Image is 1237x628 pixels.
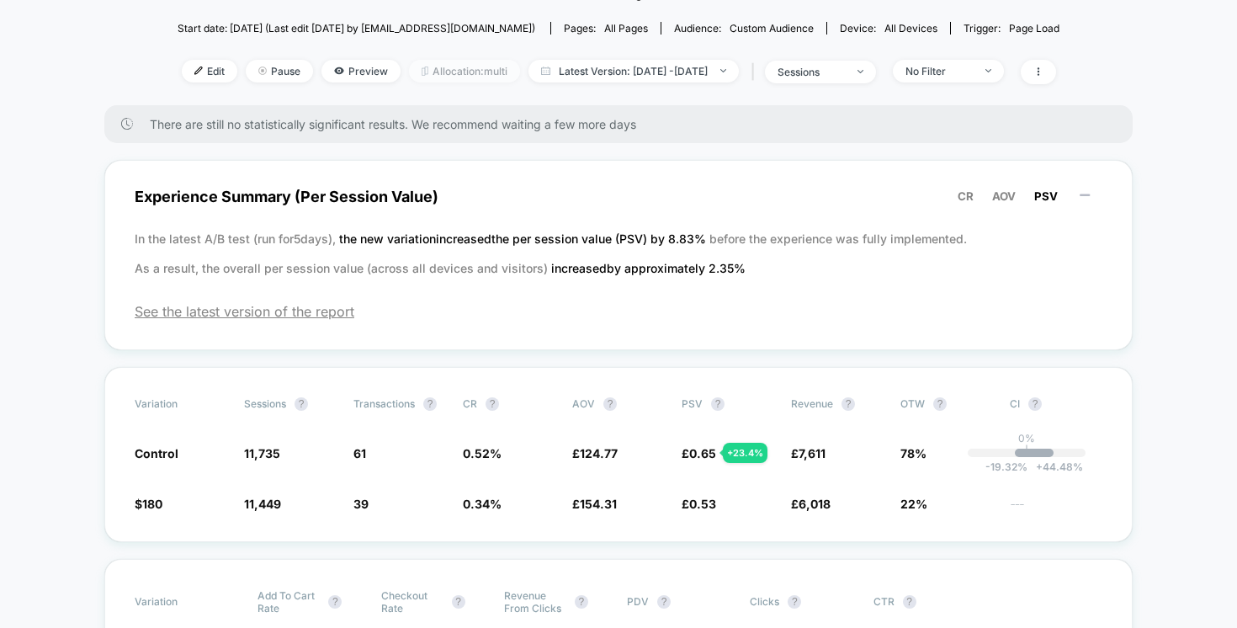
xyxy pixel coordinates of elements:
[682,446,716,460] span: £
[1029,189,1063,204] button: PSV
[788,595,801,609] button: ?
[1010,397,1102,411] span: CI
[135,178,1102,216] span: Experience Summary (Per Session Value)
[572,446,618,460] span: £
[422,67,428,76] img: rebalance
[135,224,1102,283] p: In the latest A/B test (run for 5 days), before the experience was fully implemented. As a result...
[747,60,765,84] span: |
[689,446,716,460] span: 0.65
[723,443,767,463] div: + 23.4 %
[244,397,286,410] span: Sessions
[627,595,649,608] span: PDV
[674,22,814,35] div: Audience:
[1025,444,1028,457] p: |
[750,595,779,608] span: Clicks
[884,22,937,35] span: all devices
[339,232,709,246] span: the new variation increased the per session value (PSV) by 8.83 %
[463,446,502,460] span: 0.52 %
[857,70,863,73] img: end
[575,595,588,609] button: ?
[328,595,342,609] button: ?
[504,589,566,615] span: Revenue From Clicks
[682,497,716,511] span: £
[150,117,1099,131] span: There are still no statistically significant results. We recommend waiting a few more days
[799,446,826,460] span: 7,611
[580,497,617,511] span: 154.31
[964,22,1059,35] div: Trigger:
[194,67,203,75] img: edit
[564,22,648,35] div: Pages:
[985,460,1027,473] span: -19.32 %
[463,497,502,511] span: 0.34 %
[953,189,979,204] button: CR
[791,397,833,410] span: Revenue
[933,397,947,411] button: ?
[987,189,1021,204] button: AOV
[958,189,974,203] span: CR
[295,397,308,411] button: ?
[135,497,162,511] span: $180
[1027,460,1083,473] span: 44.48 %
[711,397,725,411] button: ?
[423,397,437,411] button: ?
[900,397,993,411] span: OTW
[135,397,227,411] span: Variation
[1010,499,1102,512] span: ---
[463,397,477,410] span: CR
[135,446,178,460] span: Control
[572,397,595,410] span: AOV
[1034,189,1058,203] span: PSV
[572,497,617,511] span: £
[799,497,831,511] span: 6,018
[900,446,926,460] span: 78%
[528,60,739,82] span: Latest Version: [DATE] - [DATE]
[689,497,716,511] span: 0.53
[1009,22,1059,35] span: Page Load
[541,67,550,75] img: calendar
[985,69,991,72] img: end
[778,66,845,78] div: sessions
[873,595,895,608] span: CTR
[244,497,281,511] span: 11,449
[900,497,927,511] span: 22%
[657,595,671,609] button: ?
[381,589,443,615] span: Checkout Rate
[903,595,916,609] button: ?
[604,22,648,35] span: all pages
[182,60,237,82] span: Edit
[841,397,855,411] button: ?
[244,446,280,460] span: 11,735
[135,589,227,615] span: Variation
[257,589,320,615] span: Add To Cart Rate
[791,446,826,460] span: £
[826,22,950,35] span: Device:
[353,397,415,410] span: Transactions
[135,303,1102,320] span: See the latest version of the report
[1036,460,1043,473] span: +
[258,67,267,75] img: end
[730,22,814,35] span: Custom Audience
[486,397,499,411] button: ?
[603,397,617,411] button: ?
[353,446,366,460] span: 61
[1018,432,1035,444] p: 0%
[992,189,1016,203] span: AOV
[321,60,401,82] span: Preview
[1028,397,1042,411] button: ?
[246,60,313,82] span: Pause
[178,22,535,35] span: Start date: [DATE] (Last edit [DATE] by [EMAIL_ADDRESS][DOMAIN_NAME])
[353,497,369,511] span: 39
[409,60,520,82] span: Allocation: multi
[905,65,973,77] div: No Filter
[551,261,746,275] span: increased by approximately 2.35 %
[791,497,831,511] span: £
[720,69,726,72] img: end
[682,397,703,410] span: PSV
[452,595,465,609] button: ?
[580,446,618,460] span: 124.77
